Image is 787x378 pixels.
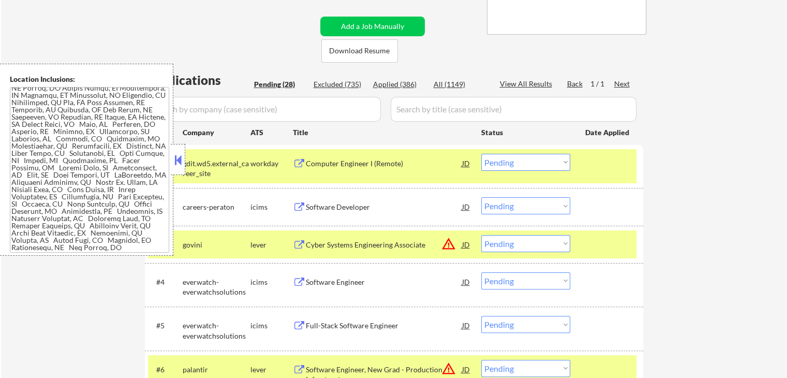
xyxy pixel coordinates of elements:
[321,39,398,63] button: Download Resume
[461,272,471,291] div: JD
[481,123,570,141] div: Status
[373,79,425,90] div: Applied (386)
[148,74,250,86] div: Applications
[250,321,293,331] div: icims
[254,79,306,90] div: Pending (28)
[156,365,174,375] div: #6
[250,202,293,212] div: icims
[306,277,462,287] div: Software Engineer
[434,79,485,90] div: All (1149)
[391,97,636,122] input: Search by title (case sensitive)
[585,127,631,138] div: Date Applied
[250,127,293,138] div: ATS
[293,127,471,138] div: Title
[183,240,250,250] div: govini
[306,240,462,250] div: Cyber Systems Engineering Associate
[183,158,250,179] div: gdit.wd5.external_career_site
[183,202,250,212] div: careers-peraton
[441,361,456,376] button: warning_amber
[461,197,471,216] div: JD
[156,321,174,331] div: #5
[306,202,462,212] div: Software Developer
[250,158,293,169] div: workday
[441,237,456,251] button: warning_amber
[250,365,293,375] div: lever
[461,154,471,172] div: JD
[567,79,584,89] div: Back
[148,97,381,122] input: Search by company (case sensitive)
[614,79,631,89] div: Next
[183,277,250,297] div: everwatch-everwatchsolutions
[306,158,462,169] div: Computer Engineer I (Remote)
[156,277,174,287] div: #4
[250,240,293,250] div: lever
[10,74,169,84] div: Location Inclusions:
[183,321,250,341] div: everwatch-everwatchsolutions
[314,79,365,90] div: Excluded (735)
[461,235,471,254] div: JD
[306,321,462,331] div: Full-Stack Software Engineer
[461,316,471,335] div: JD
[183,365,250,375] div: palantir
[250,277,293,287] div: icims
[183,127,250,138] div: Company
[320,17,425,36] button: Add a Job Manually
[590,79,614,89] div: 1 / 1
[500,79,555,89] div: View All Results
